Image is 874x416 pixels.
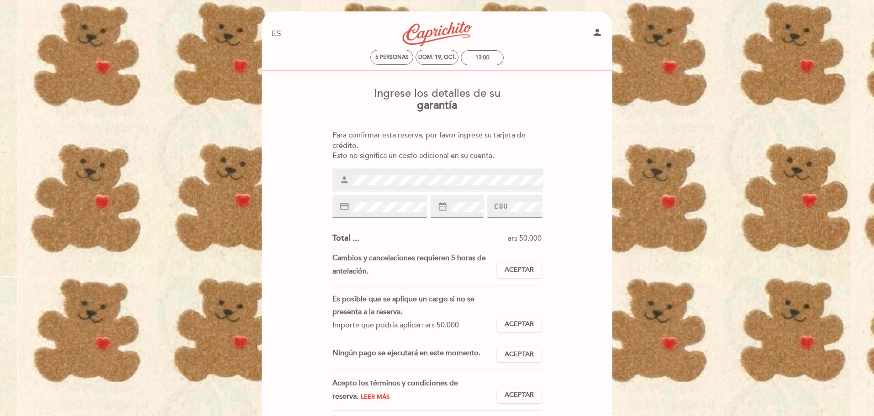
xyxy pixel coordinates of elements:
span: Aceptar [505,320,534,329]
button: Aceptar [497,316,542,332]
i: person [592,27,603,38]
button: Aceptar [497,388,542,403]
i: date_range [437,201,448,211]
button: Aceptar [497,347,542,362]
span: Aceptar [505,390,534,400]
b: garantía [417,99,457,112]
span: Leer más [361,393,390,400]
div: ars 50.000 [359,233,542,244]
span: Aceptar [505,265,534,275]
span: Ingrese los detalles de su [374,87,500,100]
div: Acepto los términos y condiciones de reserva. [332,377,497,403]
button: person [592,27,603,41]
div: Importe que podría aplicar: ars 50.000 [332,319,490,332]
i: person [339,175,349,185]
span: Aceptar [505,350,534,359]
div: dom. 19, oct. [418,54,456,61]
div: Para confirmar esta reserva, por favor ingrese su tarjeta de crédito. Esto no significa un costo ... [332,130,542,162]
span: Total ... [332,233,359,243]
div: 13:00 [475,54,490,61]
i: credit_card [339,201,349,211]
div: Ningún pago se ejecutará en este momento. [332,347,497,362]
div: Cambios y cancelaciones requieren 5 horas de antelación. [332,252,497,278]
button: Aceptar [497,263,542,278]
div: Es posible que se aplique un cargo si no se presenta a la reserva. [332,293,490,319]
span: 5 personas [375,54,409,61]
a: Caprichito [380,21,494,47]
